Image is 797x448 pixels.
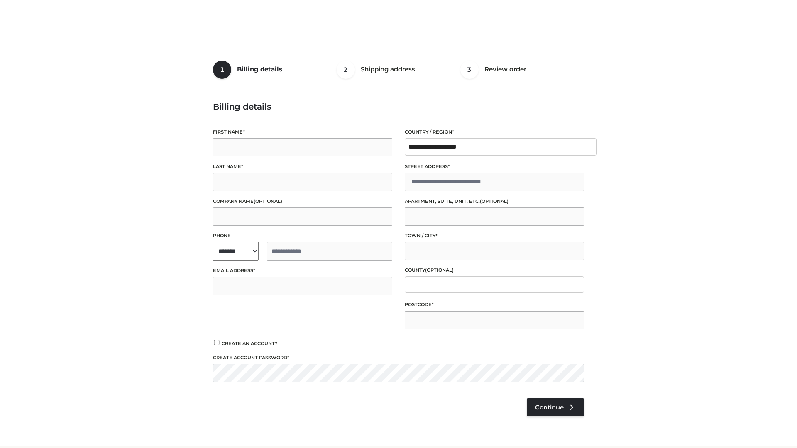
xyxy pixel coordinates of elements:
span: (optional) [254,198,282,204]
label: Apartment, suite, unit, etc. [405,197,584,205]
label: Street address [405,163,584,170]
span: Continue [535,404,564,411]
span: 1 [213,61,231,79]
span: 3 [460,61,479,79]
label: Email address [213,267,392,275]
span: Create an account? [222,341,278,346]
label: Country / Region [405,128,584,136]
label: Last name [213,163,392,170]
label: Phone [213,232,392,240]
span: Shipping address [361,65,415,73]
label: County [405,266,584,274]
label: Create account password [213,354,584,362]
span: (optional) [480,198,509,204]
label: Postcode [405,301,584,309]
span: 2 [337,61,355,79]
a: Continue [527,398,584,416]
h3: Billing details [213,102,584,112]
span: Billing details [237,65,282,73]
input: Create an account? [213,340,220,345]
label: First name [213,128,392,136]
span: Review order [484,65,526,73]
label: Town / City [405,232,584,240]
span: (optional) [425,267,454,273]
label: Company name [213,197,392,205]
